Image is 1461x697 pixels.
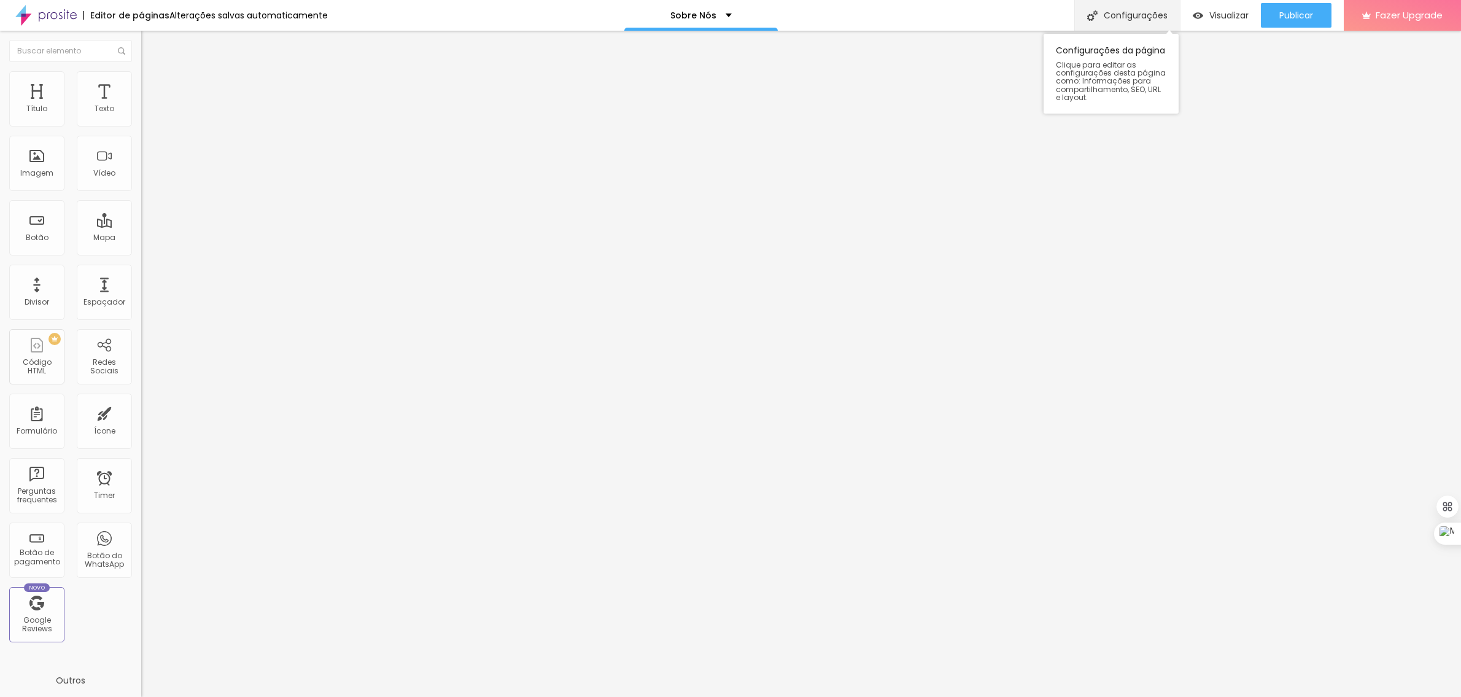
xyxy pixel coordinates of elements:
div: Imagem [20,169,53,177]
span: Fazer Upgrade [1376,10,1443,20]
div: Configurações da página [1044,34,1179,114]
input: Buscar elemento [9,40,132,62]
img: Icone [118,47,125,55]
div: Formulário [17,427,57,435]
img: view-1.svg [1193,10,1203,21]
div: Título [26,104,47,113]
span: Visualizar [1209,10,1249,20]
img: Icone [1087,10,1098,21]
div: Espaçador [83,298,125,306]
div: Alterações salvas automaticamente [169,11,328,20]
div: Botão de pagamento [12,548,61,566]
div: Redes Sociais [80,358,128,376]
div: Código HTML [12,358,61,376]
div: Timer [94,491,115,500]
div: Vídeo [93,169,115,177]
span: Clique para editar as configurações desta página como: Informações para compartilhamento, SEO, UR... [1056,61,1166,101]
div: Google Reviews [12,616,61,634]
div: Perguntas frequentes [12,487,61,505]
span: Publicar [1279,10,1313,20]
div: Ícone [94,427,115,435]
div: Mapa [93,233,115,242]
div: Novo [24,583,50,592]
div: Divisor [25,298,49,306]
button: Visualizar [1180,3,1261,28]
div: Botão do WhatsApp [80,551,128,569]
iframe: Editor [141,31,1461,697]
div: Botão [26,233,48,242]
div: Editor de páginas [83,11,169,20]
p: Sobre Nós [670,11,716,20]
div: Texto [95,104,114,113]
button: Publicar [1261,3,1331,28]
